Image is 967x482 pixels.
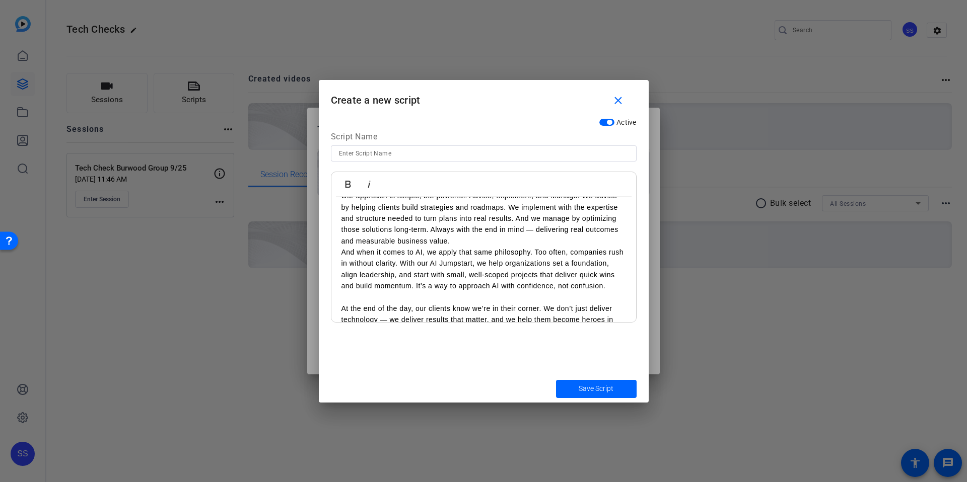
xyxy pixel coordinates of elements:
p: At the end of the day, our clients know we’re in their corner. We don’t just deliver technology —... [341,303,626,337]
span: Active [616,118,637,126]
p: Our approach is simple, but powerful: Advise, Implement, and Manage. We advise by helping clients... [341,190,626,247]
div: To enrich screen reader interactions, please activate Accessibility in Grammarly extension settings [331,90,636,380]
button: Save Script [556,380,637,398]
span: Save Script [579,383,613,394]
button: Bold (⌘B) [338,174,358,194]
h1: Create a new script [319,80,649,113]
mat-icon: close [612,95,625,107]
div: Script Name [331,131,637,146]
input: Enter Script Name [339,147,629,159]
p: And when it comes to AI, we apply that same philosophy. Too often, companies rush in without clar... [341,247,626,292]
